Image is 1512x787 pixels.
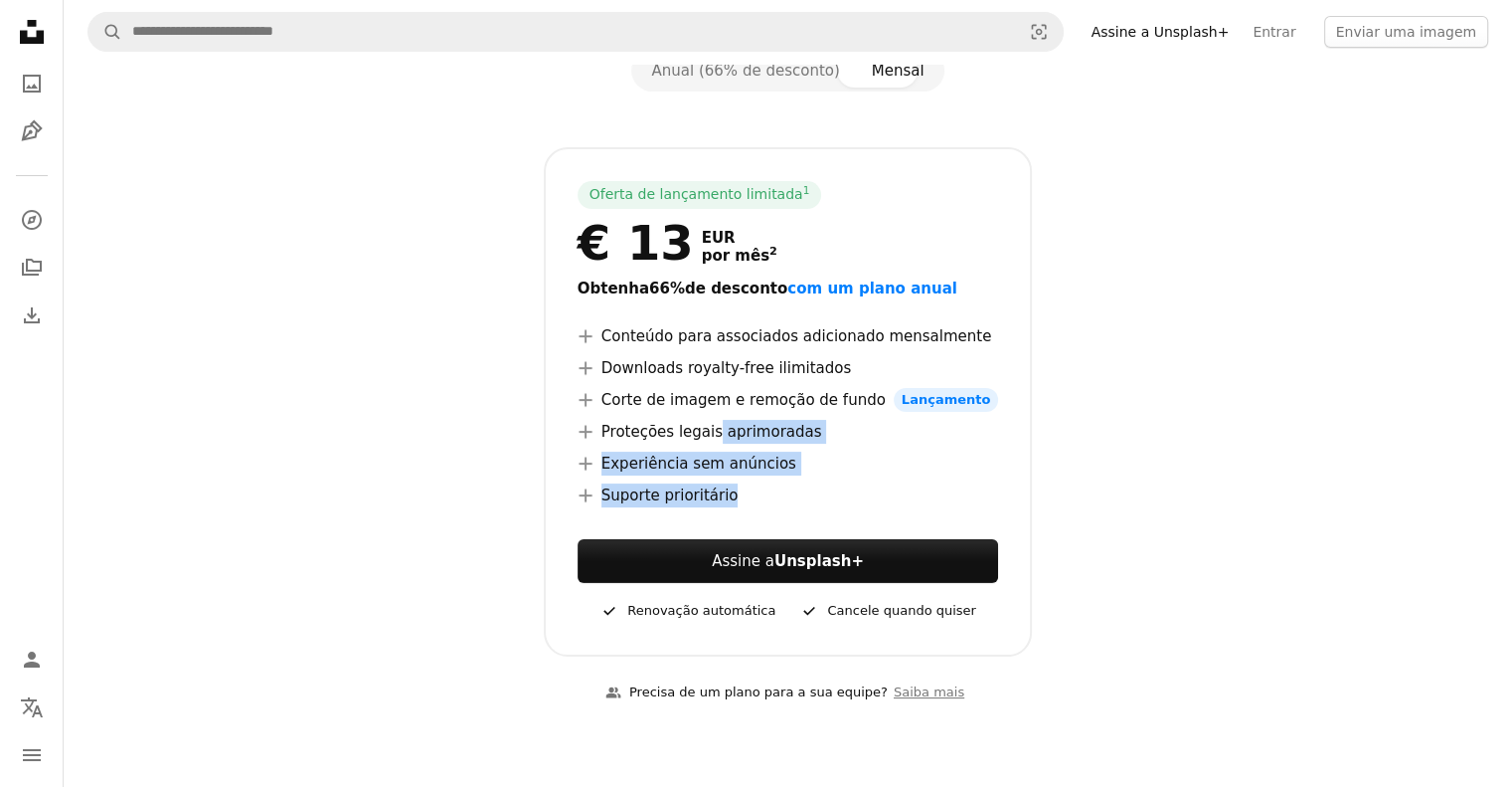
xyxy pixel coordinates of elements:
[856,54,940,88] button: Mensal
[12,735,52,775] button: Menu
[578,277,957,300] button: Obtenha66%de descontocom um plano anual
[578,484,999,507] li: Suporte prioritário
[12,688,52,727] button: Idioma
[12,640,52,680] a: Entrar / Cadastrar-se
[787,280,957,297] span: com um plano anual
[578,324,999,348] li: Conteúdo para associados adicionado mensalmente
[12,200,52,240] a: Explorar
[12,295,52,335] a: Histórico de downloads
[578,539,999,583] button: Assine aUnsplash+
[12,111,52,151] a: Ilustrações
[635,54,855,88] button: Anual (66% de desconto)
[1015,13,1063,51] button: Pesquisa visual
[88,13,122,51] button: Pesquise na Unsplash
[578,356,999,380] li: Downloads royalty-free ilimitados
[774,552,864,570] strong: Unsplash+
[1324,16,1488,48] button: Enviar uma imagem
[578,388,999,412] li: Corte de imagem e remoção de fundo
[599,599,775,623] div: Renovação automática
[578,452,999,476] li: Experiência sem anúncios
[1241,16,1307,48] a: Entrar
[87,12,1064,52] form: Pesquise conteúdo visual em todo o site
[702,247,777,265] span: por mês
[888,677,970,709] a: Saiba mais
[765,247,781,265] a: 2
[799,185,814,205] a: 1
[1080,16,1242,48] a: Assine a Unsplash+
[894,388,999,412] span: Lançamento
[578,420,999,444] li: Proteções legais aprimoradas
[799,599,975,623] div: Cancele quando quiser
[769,245,777,258] sup: 2
[12,248,52,288] a: Coleções
[605,683,888,703] div: Precisa de um plano para a sua equipe?
[803,184,810,196] sup: 1
[702,229,777,247] span: EUR
[578,217,694,269] div: € 13
[578,181,822,209] div: Oferta de lançamento limitada
[12,64,52,103] a: Fotos
[12,12,52,56] a: Início — Unsplash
